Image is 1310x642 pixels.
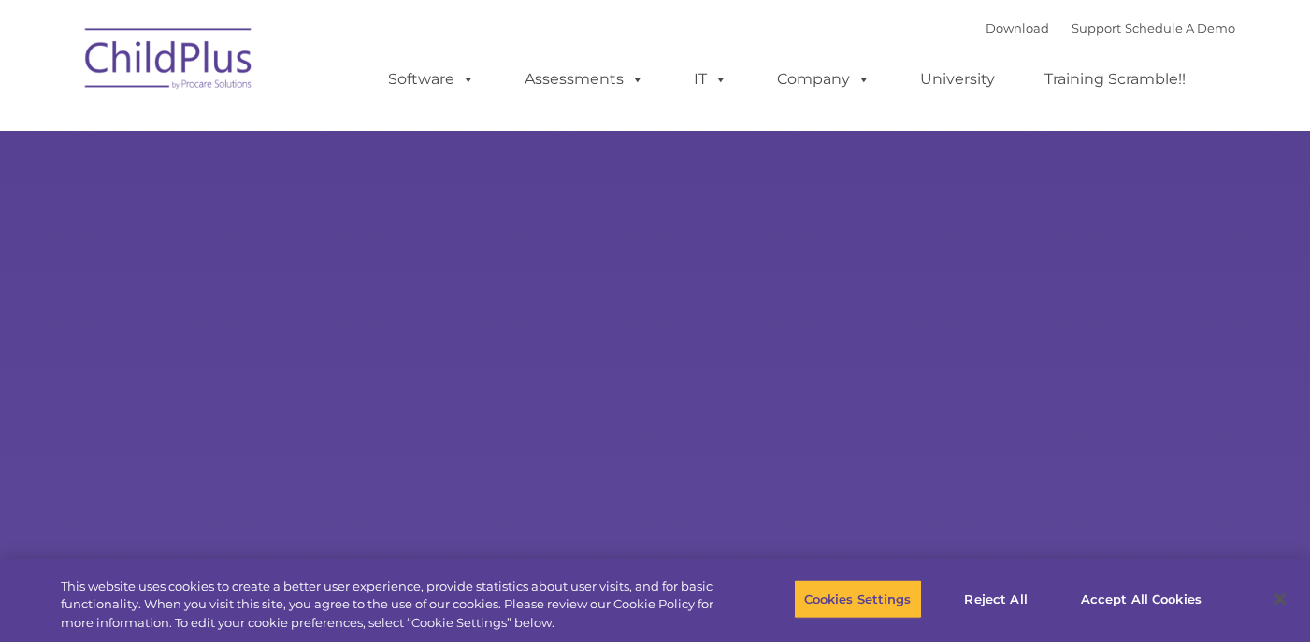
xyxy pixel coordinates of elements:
img: ChildPlus by Procare Solutions [76,15,263,108]
a: University [901,61,1014,98]
a: Download [986,21,1049,36]
a: Support [1072,21,1121,36]
a: Company [758,61,889,98]
button: Close [1260,578,1301,620]
button: Accept All Cookies [1071,579,1212,619]
div: This website uses cookies to create a better user experience, provide statistics about user visit... [61,578,721,633]
a: Software [369,61,494,98]
a: Training Scramble!! [1026,61,1204,98]
font: | [986,21,1235,36]
button: Reject All [938,579,1055,619]
a: IT [675,61,746,98]
button: Cookies Settings [794,579,922,619]
a: Assessments [506,61,663,98]
a: Schedule A Demo [1125,21,1235,36]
